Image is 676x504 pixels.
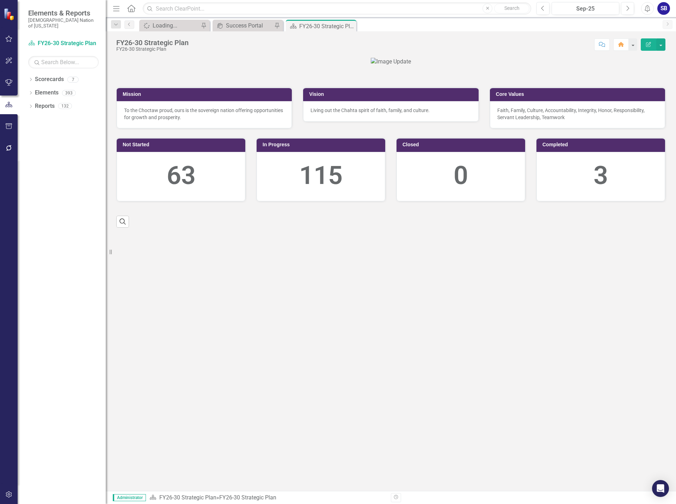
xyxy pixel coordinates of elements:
p: Faith, Family, Culture, Accountability, Integrity, Honor, Responsibility, Servant Leadership, Tea... [497,107,658,121]
div: FY26-30 Strategic Plan [116,39,189,47]
input: Search ClearPoint... [143,2,531,15]
div: 0 [404,158,518,194]
small: [DEMOGRAPHIC_DATA] Nation of [US_STATE] [28,17,99,29]
div: Sep-25 [554,5,617,13]
div: FY26-30 Strategic Plan [219,494,276,501]
span: Search [504,5,520,11]
div: 3 [544,158,658,194]
h3: Vision [309,92,475,97]
div: FY26-30 Strategic Plan [116,47,189,52]
img: ClearPoint Strategy [4,8,16,20]
a: Scorecards [35,75,64,84]
span: Living out the Chahta spirit of faith, family, and culture. [311,107,430,113]
a: Reports [35,102,55,110]
input: Search Below... [28,56,99,68]
div: 393 [62,90,76,96]
span: To the Choctaw proud, ours is the sovereign nation offering opportunities for growth and prosperity. [124,107,283,120]
span: Elements & Reports [28,9,99,17]
a: Loading... [141,21,199,30]
a: FY26-30 Strategic Plan [28,39,99,48]
a: Success Portal [214,21,272,30]
h3: In Progress [263,142,382,147]
a: FY26-30 Strategic Plan [159,494,216,501]
a: Elements [35,89,59,97]
button: Sep-25 [552,2,619,15]
h3: Mission [123,92,288,97]
h3: Not Started [123,142,242,147]
div: 7 [67,76,79,82]
div: Open Intercom Messenger [652,480,669,497]
h3: Completed [542,142,662,147]
span: Administrator [113,494,146,501]
h3: Closed [402,142,522,147]
h3: Core Values [496,92,662,97]
button: Search [494,4,529,13]
div: 63 [124,158,238,194]
div: » [149,494,386,502]
div: FY26-30 Strategic Plan [299,22,355,31]
div: Success Portal [226,21,272,30]
button: SB [657,2,670,15]
div: 115 [264,158,378,194]
img: Image Update [371,58,411,66]
div: 132 [58,103,72,109]
div: Loading... [153,21,199,30]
